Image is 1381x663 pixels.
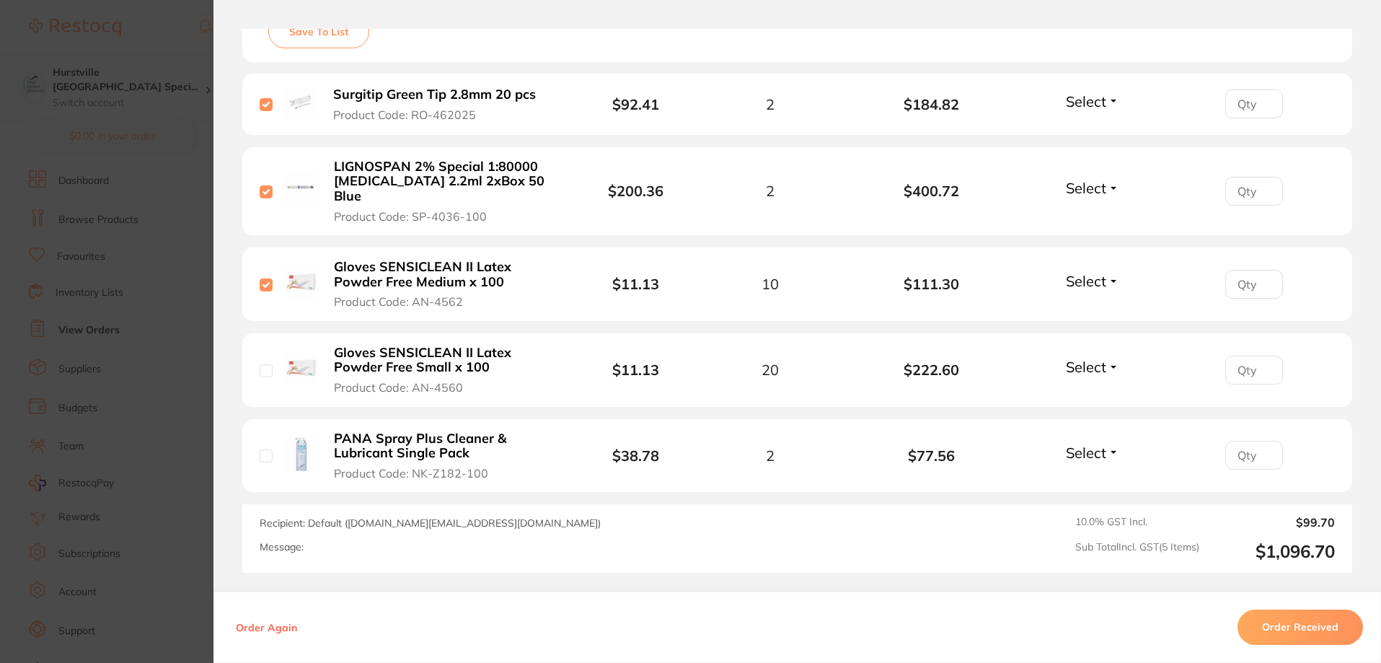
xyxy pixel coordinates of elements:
[1062,444,1124,462] button: Select
[1237,610,1363,645] button: Order Received
[268,15,369,48] button: Save To List
[334,210,487,223] span: Product Code: SP-4036-100
[762,361,779,378] span: 20
[1225,89,1283,118] input: Qty
[1062,179,1124,197] button: Select
[1211,541,1335,562] output: $1,096.70
[612,361,659,379] b: $11.13
[330,345,561,395] button: Gloves SENSICLEAN II Latex Powder Free Small x 100 Product Code: AN-4560
[333,87,536,102] b: Surgitip Green Tip 2.8mm 20 pcs
[283,265,319,300] img: Gloves SENSICLEAN II Latex Powder Free Medium x 100
[766,96,775,113] span: 2
[851,183,1012,199] b: $400.72
[1225,177,1283,206] input: Qty
[283,172,319,207] img: LIGNOSPAN 2% Special 1:80000 adrenalin 2.2ml 2xBox 50 Blue
[612,447,659,465] b: $38.78
[612,275,659,293] b: $11.13
[334,381,463,394] span: Product Code: AN-4560
[1211,516,1335,529] output: $99.70
[283,351,319,386] img: Gloves SENSICLEAN II Latex Powder Free Small x 100
[1066,179,1106,197] span: Select
[1062,272,1124,290] button: Select
[1066,444,1106,462] span: Select
[334,295,463,308] span: Product Code: AN-4562
[612,95,659,113] b: $92.41
[1225,270,1283,299] input: Qty
[334,346,557,375] b: Gloves SENSICLEAN II Latex Powder Free Small x 100
[1075,516,1199,529] span: 10.0 % GST Incl.
[260,541,304,553] label: Message:
[334,467,488,480] span: Product Code: NK-Z182-100
[1075,541,1199,562] span: Sub Total Incl. GST ( 5 Items)
[333,108,476,121] span: Product Code: RO-462025
[330,259,561,309] button: Gloves SENSICLEAN II Latex Powder Free Medium x 100 Product Code: AN-4562
[608,182,663,200] b: $200.36
[1062,92,1124,110] button: Select
[1066,92,1106,110] span: Select
[231,621,301,634] button: Order Again
[329,87,552,122] button: Surgitip Green Tip 2.8mm 20 pcs Product Code: RO-462025
[334,260,557,289] b: Gloves SENSICLEAN II Latex Powder Free Medium x 100
[851,361,1012,378] b: $222.60
[283,436,319,472] img: PANA Spray Plus Cleaner & Lubricant Single Pack
[851,447,1012,464] b: $77.56
[1062,358,1124,376] button: Select
[851,276,1012,292] b: $111.30
[283,85,318,120] img: Surgitip Green Tip 2.8mm 20 pcs
[1225,356,1283,385] input: Qty
[851,96,1012,113] b: $184.82
[260,517,601,530] span: Recipient: Default ( [DOMAIN_NAME][EMAIL_ADDRESS][DOMAIN_NAME] )
[1225,441,1283,470] input: Qty
[766,183,775,199] span: 2
[762,276,779,292] span: 10
[334,431,557,461] b: PANA Spray Plus Cleaner & Lubricant Single Pack
[330,159,561,224] button: LIGNOSPAN 2% Special 1:80000 [MEDICAL_DATA] 2.2ml 2xBox 50 Blue Product Code: SP-4036-100
[1066,358,1106,376] span: Select
[1066,272,1106,290] span: Select
[766,447,775,464] span: 2
[330,431,561,481] button: PANA Spray Plus Cleaner & Lubricant Single Pack Product Code: NK-Z182-100
[334,159,557,204] b: LIGNOSPAN 2% Special 1:80000 [MEDICAL_DATA] 2.2ml 2xBox 50 Blue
